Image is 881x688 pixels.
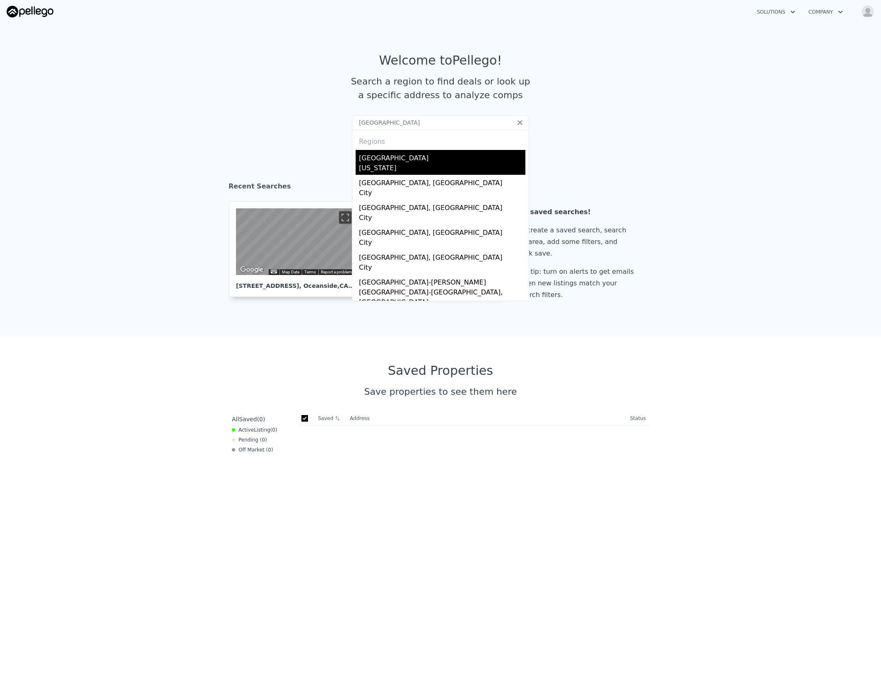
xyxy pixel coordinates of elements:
[229,385,652,398] div: Save properties to see them here
[802,5,850,19] button: Company
[347,412,627,425] th: Address
[352,115,529,130] input: Search an address or region...
[236,275,354,290] div: [STREET_ADDRESS] , Oceanside
[236,208,354,275] div: Map
[304,270,316,274] a: Terms (opens in new tab)
[315,412,347,425] th: Saved
[229,201,368,297] a: Map [STREET_ADDRESS], Oceanside,CA 92056
[359,249,525,263] div: [GEOGRAPHIC_DATA], [GEOGRAPHIC_DATA]
[339,211,351,224] button: Toggle fullscreen view
[359,200,525,213] div: [GEOGRAPHIC_DATA], [GEOGRAPHIC_DATA]
[359,263,525,274] div: City
[229,175,652,201] div: Recent Searches
[359,175,525,188] div: [GEOGRAPHIC_DATA], [GEOGRAPHIC_DATA]
[232,415,265,423] div: All ( 0 )
[238,427,277,433] span: Active ( 0 )
[321,270,352,274] a: Report a problem
[359,225,525,238] div: [GEOGRAPHIC_DATA], [GEOGRAPHIC_DATA]
[627,412,649,425] th: Status
[254,427,270,433] span: Listing
[518,225,637,259] div: To create a saved search, search an area, add some filters, and click save.
[7,6,53,17] img: Pellego
[348,75,533,102] div: Search a region to find deals or look up a specific address to analyze comps
[359,163,525,175] div: [US_STATE]
[238,264,265,275] img: Google
[750,5,802,19] button: Solutions
[282,269,299,275] button: Map Data
[232,447,273,453] div: Off Market ( 0 )
[337,282,371,289] span: , CA 92056
[359,188,525,200] div: City
[238,264,265,275] a: Open this area in Google Maps (opens a new window)
[518,266,637,301] div: Pro tip: turn on alerts to get emails when new listings match your search filters.
[861,5,874,18] img: avatar
[236,208,354,275] div: Street View
[232,437,267,443] div: Pending ( 0 )
[359,213,525,225] div: City
[229,363,652,378] div: Saved Properties
[356,130,525,150] div: Regions
[518,206,637,218] div: No saved searches!
[239,416,257,422] span: Saved
[359,274,525,307] div: [GEOGRAPHIC_DATA]-[PERSON_NAME][GEOGRAPHIC_DATA]-[GEOGRAPHIC_DATA], [GEOGRAPHIC_DATA]
[359,150,525,163] div: [GEOGRAPHIC_DATA]
[359,238,525,249] div: City
[379,53,502,68] div: Welcome to Pellego !
[271,270,277,273] button: Keyboard shortcuts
